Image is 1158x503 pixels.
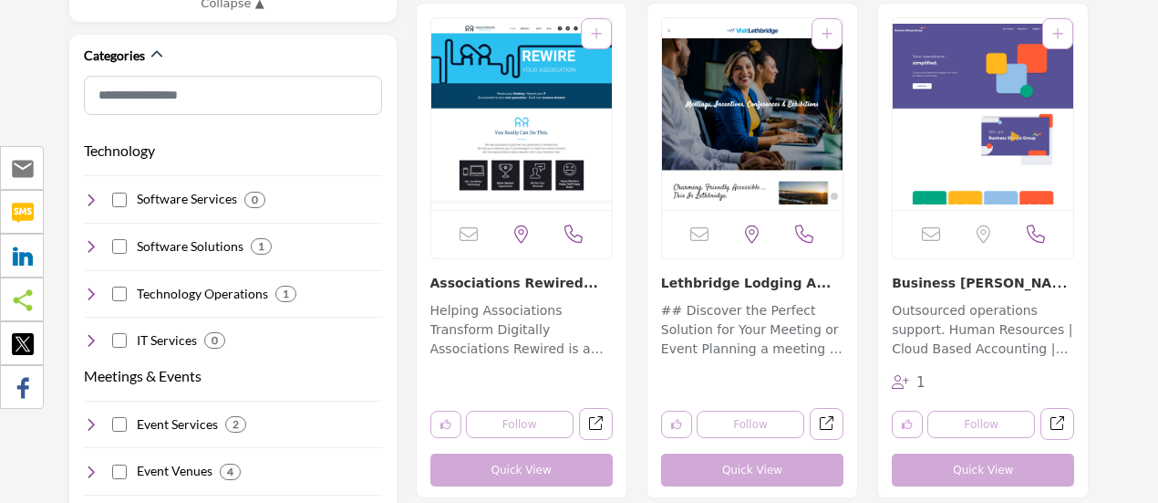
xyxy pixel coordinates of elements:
[112,417,127,432] input: Select Event Services checkbox
[212,334,218,347] b: 0
[137,237,243,256] h4: Software Solutions: Software solutions and applications
[431,18,612,210] img: Associations Rewired
[137,462,212,480] h4: Event Venues: Venues for hosting events
[1040,408,1074,440] a: Open business-sherpa-group in new tab
[137,190,237,208] h4: Software Services: Software development and support services
[927,411,1035,438] button: Follow
[204,332,225,349] div: 0 Results For IT Services
[591,26,602,41] a: Add To List
[244,192,265,208] div: 0 Results For Software Services
[283,288,289,300] b: 1
[661,297,843,362] a: ## Discover the Perfect Solution for Your Meeting or Event Planning a meeting or event? [DOMAIN_N...
[84,140,155,162] button: Technology
[112,287,127,301] input: Select Technology Operations checkbox
[220,464,241,480] div: 4 Results For Event Venues
[430,454,613,487] button: Quick View
[661,301,843,362] p: ## Discover the Perfect Solution for Your Meeting or Event Planning a meeting or event? [DOMAIN_N...
[892,372,925,393] div: Followers
[430,297,613,362] a: Helping Associations Transform Digitally Associations Rewired is a technology and digital transfo...
[137,285,268,303] h4: Technology Operations: Services for managing technology operations
[661,454,843,487] button: Quick View
[252,194,258,206] b: 0
[662,18,843,210] img: Lethbridge Lodging Association
[661,411,692,438] button: Like listing
[275,286,296,302] div: 1 Results For Technology Operations
[810,408,843,440] a: Open lethbridge-lodging-association in new tab
[892,273,1074,292] h3: Business Sherpa Group
[84,47,145,65] h2: Categories
[579,408,613,440] a: Open associations-rewired in new tab
[661,273,843,292] h3: Lethbridge Lodging Association
[892,411,923,438] button: Like listing
[822,26,832,41] a: Add To List
[697,411,804,438] button: Follow
[466,411,574,438] button: Follow
[225,416,246,433] div: 2 Results For Event Services
[233,418,239,431] b: 2
[661,276,832,290] a: Lethbridge Lodging A...
[251,238,272,255] div: 1 Results For Software Solutions
[227,466,233,478] b: 4
[916,374,925,391] span: 1
[112,239,127,254] input: Select Software Solutions checkbox
[430,276,598,290] a: Associations Rewired...
[1052,26,1063,41] a: Add To List
[892,297,1074,362] a: Outsourced operations support. Human Resources | Cloud Based Accounting | Managed Recruitment | E...
[892,454,1074,487] button: Quick View
[893,18,1073,210] a: Open Listing in new tab
[892,301,1074,362] p: Outsourced operations support. Human Resources | Cloud Based Accounting | Managed Recruitment | E...
[84,76,382,115] input: Search Category
[112,193,127,207] input: Select Software Services checkbox
[430,273,613,292] h3: Associations Rewired
[137,415,218,434] h4: Event Services: Comprehensive event management services
[662,18,843,210] a: Open Listing in new tab
[258,240,264,253] b: 1
[430,411,461,438] button: Like listing
[112,333,127,348] input: Select IT Services checkbox
[893,18,1073,210] img: Business Sherpa Group
[430,301,613,362] p: Helping Associations Transform Digitally Associations Rewired is a technology and digital transfo...
[112,465,127,479] input: Select Event Venues checkbox
[84,365,202,387] button: Meetings & Events
[137,331,197,350] h4: IT Services: IT services and support
[431,18,612,210] a: Open Listing in new tab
